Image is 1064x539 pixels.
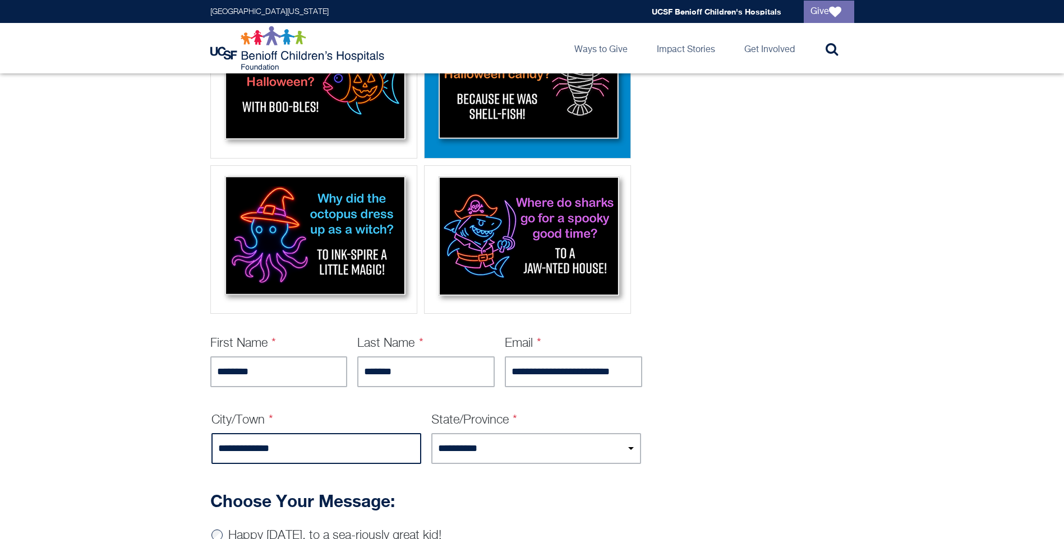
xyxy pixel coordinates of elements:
a: Give [804,1,854,23]
a: Get Involved [735,23,804,73]
label: First Name [210,337,277,350]
label: Last Name [357,337,423,350]
img: Logo for UCSF Benioff Children's Hospitals Foundation [210,26,387,71]
img: Octopus [214,169,413,306]
div: Shark [424,165,631,314]
img: Lobster [428,14,627,151]
label: State/Province [431,414,518,426]
a: Impact Stories [648,23,724,73]
div: Lobster [424,10,631,159]
img: Shark [428,169,627,306]
a: [GEOGRAPHIC_DATA][US_STATE] [210,8,329,16]
a: UCSF Benioff Children's Hospitals [652,7,781,16]
div: Fish [210,10,417,159]
img: Fish [214,14,413,151]
label: Email [505,337,542,350]
a: Ways to Give [565,23,637,73]
label: City/Town [211,414,274,426]
strong: Choose Your Message: [210,491,395,511]
div: Octopus [210,165,417,314]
